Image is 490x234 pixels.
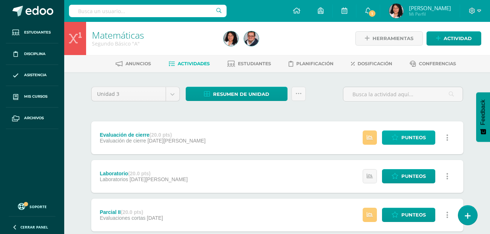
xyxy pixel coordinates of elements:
[296,61,333,66] span: Planificación
[24,115,44,121] span: Archivos
[126,61,151,66] span: Anuncios
[343,87,463,101] input: Busca la actividad aquí...
[476,92,490,142] button: Feedback - Mostrar encuesta
[244,31,259,46] img: fe380b2d4991993556c9ea662cc53567.png
[6,22,58,43] a: Estudiantes
[147,215,163,221] span: [DATE]
[368,9,376,17] span: 1
[351,58,392,70] a: Dosificación
[186,87,288,101] a: Resumen de unidad
[389,4,404,18] img: 6c4ed624df2ef078b3316a21fee1d7c6.png
[6,86,58,108] a: Mis cursos
[213,87,269,101] span: Resumen de unidad
[358,61,392,66] span: Dosificación
[100,171,188,176] div: Laboratorio
[116,58,151,70] a: Anuncios
[92,30,215,40] h1: Matemáticas
[373,32,413,45] span: Herramientas
[419,61,456,66] span: Conferencias
[150,132,172,138] strong: (20.0 pts)
[92,29,144,41] a: Matemáticas
[24,51,46,57] span: Disciplina
[401,131,426,144] span: Punteos
[30,204,47,209] span: Soporte
[128,171,150,176] strong: (20.0 pts)
[24,30,51,35] span: Estudiantes
[24,72,47,78] span: Asistencia
[130,176,188,182] span: [DATE][PERSON_NAME]
[401,169,426,183] span: Punteos
[409,11,451,17] span: Mi Perfil
[355,31,423,46] a: Herramientas
[382,208,435,222] a: Punteos
[100,132,205,138] div: Evaluación de cierre
[20,225,48,230] span: Cerrar panel
[289,58,333,70] a: Planificación
[24,94,47,100] span: Mis cursos
[147,138,205,144] span: [DATE][PERSON_NAME]
[427,31,481,46] a: Actividad
[6,43,58,65] a: Disciplina
[224,31,238,46] img: 6c4ed624df2ef078b3316a21fee1d7c6.png
[401,208,426,222] span: Punteos
[6,65,58,86] a: Asistencia
[69,5,227,17] input: Busca un usuario...
[100,138,146,144] span: Evaluación de cierre
[227,58,271,70] a: Estudiantes
[6,108,58,129] a: Archivos
[409,4,451,12] span: [PERSON_NAME]
[169,58,210,70] a: Actividades
[121,209,143,215] strong: (20.0 pts)
[410,58,456,70] a: Conferencias
[92,40,215,47] div: Segundo Básico 'A'
[382,169,435,183] a: Punteos
[92,87,180,101] a: Unidad 3
[238,61,271,66] span: Estudiantes
[100,215,145,221] span: Evaluaciones cortas
[97,87,160,101] span: Unidad 3
[100,209,163,215] div: Parcial II
[382,130,435,145] a: Punteos
[9,201,55,211] a: Soporte
[100,176,128,182] span: Laboratorios
[480,100,486,125] span: Feedback
[178,61,210,66] span: Actividades
[444,32,472,45] span: Actividad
